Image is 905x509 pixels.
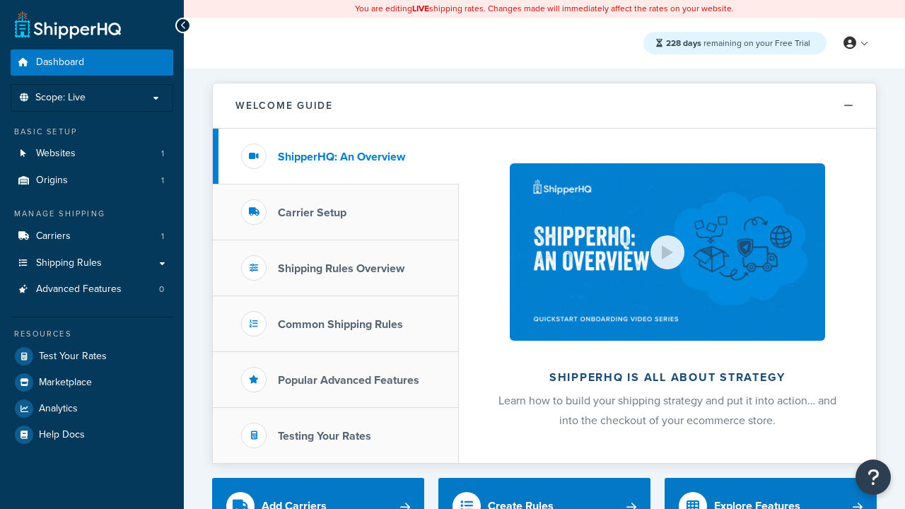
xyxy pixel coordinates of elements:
[11,370,173,395] a: Marketplace
[39,403,78,415] span: Analytics
[159,283,164,296] span: 0
[510,163,825,341] img: ShipperHQ is all about strategy
[36,175,68,187] span: Origins
[666,37,810,49] span: remaining on your Free Trial
[11,396,173,421] a: Analytics
[11,422,173,447] a: Help Docs
[161,175,164,187] span: 1
[278,318,403,331] h3: Common Shipping Rules
[11,328,173,340] div: Resources
[11,223,173,250] a: Carriers1
[11,276,173,303] a: Advanced Features0
[39,429,85,441] span: Help Docs
[11,49,173,76] a: Dashboard
[235,100,333,111] h2: Welcome Guide
[39,351,107,363] span: Test Your Rates
[11,168,173,194] li: Origins
[11,141,173,167] li: Websites
[11,126,173,138] div: Basic Setup
[36,148,76,160] span: Websites
[11,208,173,220] div: Manage Shipping
[498,392,836,428] span: Learn how to build your shipping strategy and put it into action… and into the checkout of your e...
[36,57,84,69] span: Dashboard
[11,223,173,250] li: Carriers
[278,374,419,387] h3: Popular Advanced Features
[161,230,164,242] span: 1
[35,92,86,104] span: Scope: Live
[11,344,173,369] a: Test Your Rates
[278,430,371,443] h3: Testing Your Rates
[496,371,839,384] h2: ShipperHQ is all about strategy
[11,141,173,167] a: Websites1
[412,2,429,15] b: LIVE
[278,262,404,275] h3: Shipping Rules Overview
[11,250,173,276] a: Shipping Rules
[11,168,173,194] a: Origins1
[161,148,164,160] span: 1
[36,230,71,242] span: Carriers
[36,283,122,296] span: Advanced Features
[11,276,173,303] li: Advanced Features
[36,257,102,269] span: Shipping Rules
[278,206,346,219] h3: Carrier Setup
[666,37,701,49] strong: 228 days
[39,377,92,389] span: Marketplace
[278,151,405,163] h3: ShipperHQ: An Overview
[856,460,891,495] button: Open Resource Center
[213,83,876,129] button: Welcome Guide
